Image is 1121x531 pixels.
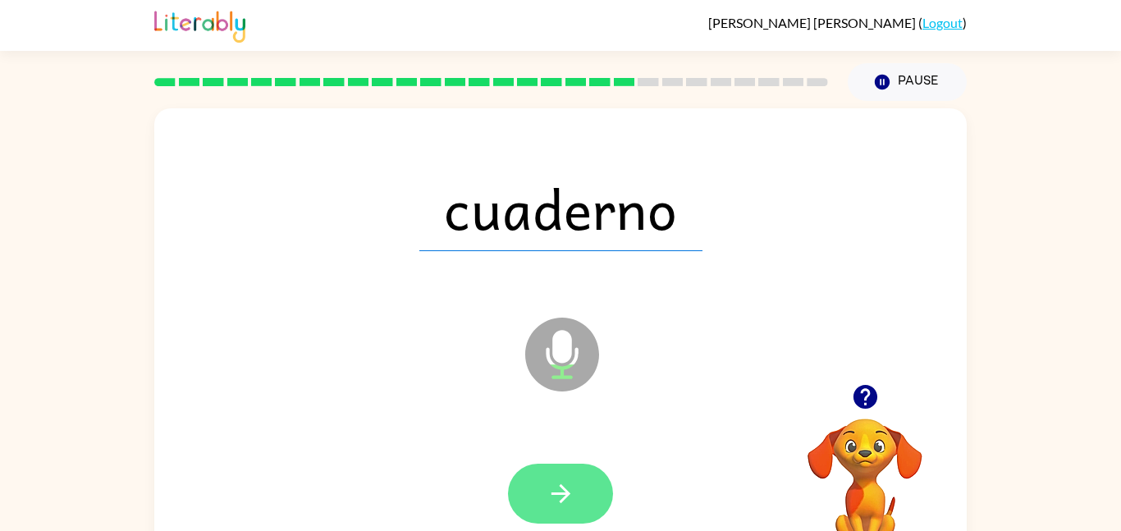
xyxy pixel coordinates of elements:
div: ( ) [708,15,967,30]
span: cuaderno [419,166,702,251]
img: Literably [154,7,245,43]
button: Pause [848,63,967,101]
span: [PERSON_NAME] [PERSON_NAME] [708,15,918,30]
a: Logout [922,15,963,30]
